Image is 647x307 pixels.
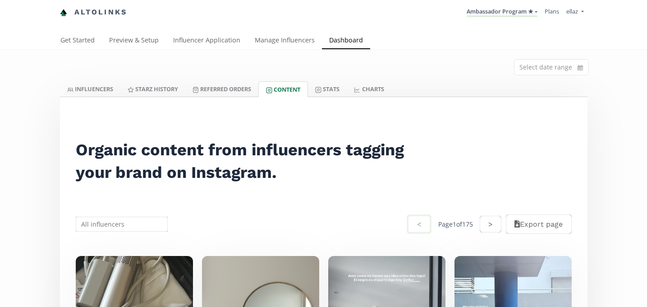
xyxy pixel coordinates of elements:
[308,81,347,97] a: Stats
[578,63,583,72] svg: calendar
[545,7,559,15] a: Plans
[480,216,501,233] button: >
[53,32,102,50] a: Get Started
[60,81,120,97] a: INFLUENCERS
[322,32,370,50] a: Dashboard
[60,9,67,16] img: favicon-32x32.png
[438,220,473,229] div: Page 1 of 175
[166,32,248,50] a: Influencer Application
[76,139,416,184] h2: Organic content from influencers tagging your brand on Instagram.
[566,7,583,18] a: ellaz
[258,81,308,97] a: Content
[566,7,578,15] span: ellaz
[506,214,571,234] button: Export page
[120,81,185,97] a: Starz HISTORY
[74,215,170,233] input: All influencers
[60,5,128,20] a: Altolinks
[347,81,391,97] a: CHARTS
[185,81,258,97] a: Referred Orders
[407,214,431,234] button: <
[9,9,38,36] iframe: chat widget
[467,7,537,17] a: Ambassador Program ★
[248,32,322,50] a: Manage Influencers
[102,32,166,50] a: Preview & Setup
